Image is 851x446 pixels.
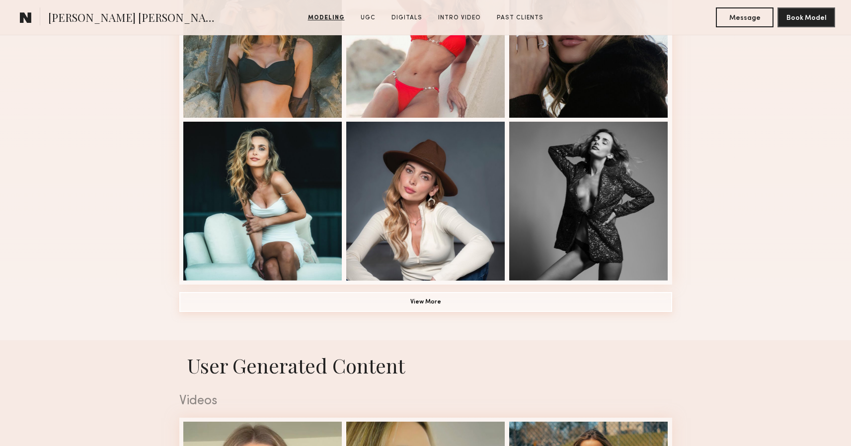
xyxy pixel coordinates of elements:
[387,13,426,22] a: Digitals
[357,13,380,22] a: UGC
[179,292,672,312] button: View More
[179,395,672,408] div: Videos
[304,13,349,22] a: Modeling
[171,352,680,378] h1: User Generated Content
[493,13,547,22] a: Past Clients
[434,13,485,22] a: Intro Video
[777,7,835,27] button: Book Model
[777,13,835,21] a: Book Model
[716,7,774,27] button: Message
[48,10,220,27] span: [PERSON_NAME] [PERSON_NAME]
